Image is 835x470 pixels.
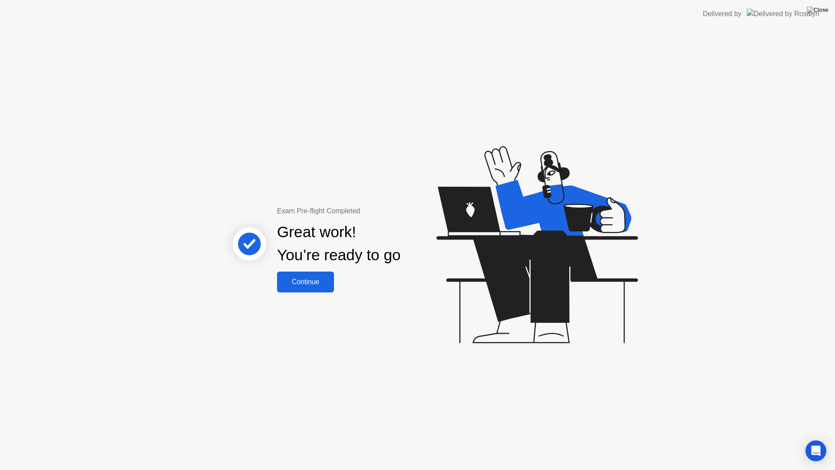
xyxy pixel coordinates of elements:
div: Delivered by [703,9,741,19]
div: Continue [280,278,331,286]
img: Delivered by Rosalyn [747,9,819,19]
img: Close [807,7,828,13]
button: Continue [277,272,334,292]
div: Exam Pre-flight Completed [277,206,457,216]
div: Great work! You’re ready to go [277,221,401,267]
div: Open Intercom Messenger [805,440,826,461]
